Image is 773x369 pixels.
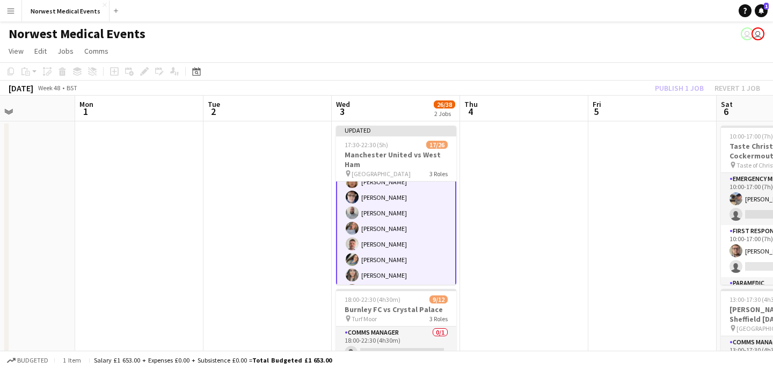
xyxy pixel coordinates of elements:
[755,4,768,17] a: 1
[593,99,601,109] span: Fri
[9,46,24,56] span: View
[67,84,77,92] div: BST
[730,132,773,140] span: 10:00-17:00 (7h)
[53,44,78,58] a: Jobs
[426,141,448,149] span: 17/26
[741,27,754,40] app-user-avatar: Rory Murphy
[336,126,456,134] div: Updated
[94,356,332,364] div: Salary £1 653.00 + Expenses £0.00 + Subsistence £0.00 =
[764,3,769,10] span: 1
[591,105,601,118] span: 5
[336,126,456,285] app-job-card: Updated17:30-22:30 (5h)17/26Manchester United vs West Ham [GEOGRAPHIC_DATA]3 Roles[PERSON_NAME][P...
[84,46,108,56] span: Comms
[336,327,456,363] app-card-role: Comms Manager0/118:00-22:30 (4h30m)
[336,305,456,314] h3: Burnley FC vs Crystal Palace
[352,315,377,323] span: Turf Moor
[78,105,93,118] span: 1
[336,99,350,109] span: Wed
[334,105,350,118] span: 3
[345,295,400,303] span: 18:00-22:30 (4h30m)
[463,105,478,118] span: 4
[9,83,33,93] div: [DATE]
[79,99,93,109] span: Mon
[252,356,332,364] span: Total Budgeted £1 653.00
[719,105,733,118] span: 6
[752,27,764,40] app-user-avatar: Rory Murphy
[5,354,50,366] button: Budgeted
[9,26,145,42] h1: Norwest Medical Events
[206,105,220,118] span: 2
[59,356,85,364] span: 1 item
[208,99,220,109] span: Tue
[464,99,478,109] span: Thu
[30,44,51,58] a: Edit
[429,295,448,303] span: 9/12
[4,44,28,58] a: View
[35,84,62,92] span: Week 48
[429,170,448,178] span: 3 Roles
[721,99,733,109] span: Sat
[434,110,455,118] div: 2 Jobs
[34,46,47,56] span: Edit
[336,150,456,169] h3: Manchester United vs West Ham
[57,46,74,56] span: Jobs
[22,1,110,21] button: Norwest Medical Events
[429,315,448,323] span: 3 Roles
[80,44,113,58] a: Comms
[434,100,455,108] span: 26/38
[352,170,411,178] span: [GEOGRAPHIC_DATA]
[345,141,388,149] span: 17:30-22:30 (5h)
[17,357,48,364] span: Budgeted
